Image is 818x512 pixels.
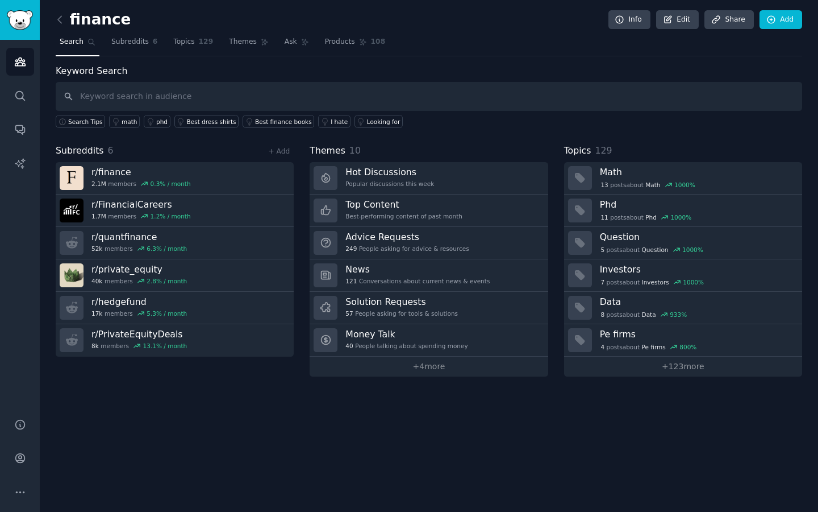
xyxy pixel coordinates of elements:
[91,296,187,308] h3: r/ hedgefund
[91,342,187,350] div: members
[600,328,794,340] h3: Pe firms
[169,33,217,56] a: Topics129
[595,145,612,156] span: 129
[285,37,297,47] span: Ask
[143,342,187,350] div: 13.1 % / month
[56,227,294,259] a: r/quantfinance52kmembers6.3% / month
[683,278,704,286] div: 1000 %
[281,33,313,56] a: Ask
[151,212,191,220] div: 1.2 % / month
[704,10,753,30] a: Share
[151,180,191,188] div: 0.3 % / month
[91,180,191,188] div: members
[91,212,191,220] div: members
[354,115,403,128] a: Looking for
[345,309,353,317] span: 57
[345,342,353,350] span: 40
[564,195,802,227] a: Phd11postsaboutPhd1000%
[564,357,802,377] a: +123more
[153,37,158,47] span: 6
[600,199,794,210] h3: Phd
[56,292,294,324] a: r/hedgefund17kmembers5.3% / month
[91,245,102,253] span: 52k
[600,343,604,351] span: 4
[310,195,548,227] a: Top ContentBest-performing content of past month
[229,37,257,47] span: Themes
[174,115,239,128] a: Best dress shirts
[91,309,102,317] span: 17k
[91,245,187,253] div: members
[173,37,194,47] span: Topics
[759,10,802,30] a: Add
[60,263,84,287] img: private_equity
[345,231,469,243] h3: Advice Requests
[600,263,794,275] h3: Investors
[91,309,187,317] div: members
[144,115,170,128] a: phd
[255,118,312,126] div: Best finance books
[600,213,608,221] span: 11
[656,10,699,30] a: Edit
[60,37,84,47] span: Search
[600,311,604,319] span: 8
[600,277,705,287] div: post s about
[345,277,357,285] span: 121
[91,212,106,220] span: 1.7M
[645,181,660,189] span: Math
[60,166,84,190] img: finance
[670,311,687,319] div: 933 %
[91,180,106,188] span: 2.1M
[56,162,294,195] a: r/finance2.1Mmembers0.3% / month
[91,263,187,275] h3: r/ private_equity
[310,144,345,158] span: Themes
[600,245,704,255] div: post s about
[56,11,131,29] h2: finance
[91,277,102,285] span: 40k
[310,357,548,377] a: +4more
[600,246,604,254] span: 5
[91,342,99,350] span: 8k
[331,118,348,126] div: I hate
[600,231,794,243] h3: Question
[225,33,273,56] a: Themes
[600,166,794,178] h3: Math
[345,199,462,210] h3: Top Content
[122,118,137,126] div: math
[345,245,469,253] div: People asking for advice & resources
[600,342,698,352] div: post s about
[345,277,490,285] div: Conversations about current news & events
[345,342,468,350] div: People talking about spending money
[111,37,149,47] span: Subreddits
[91,166,191,178] h3: r/ finance
[345,263,490,275] h3: News
[600,296,794,308] h3: Data
[310,162,548,195] a: Hot DiscussionsPopular discussions this week
[56,33,99,56] a: Search
[600,181,608,189] span: 13
[156,118,168,126] div: phd
[56,195,294,227] a: r/FinancialCareers1.7Mmembers1.2% / month
[345,296,458,308] h3: Solution Requests
[345,328,468,340] h3: Money Talk
[564,259,802,292] a: Investors7postsaboutInvestors1000%
[318,115,350,128] a: I hate
[674,181,695,189] div: 1000 %
[682,246,703,254] div: 1000 %
[564,292,802,324] a: Data8postsaboutData933%
[608,10,650,30] a: Info
[56,259,294,292] a: r/private_equity40kmembers2.8% / month
[310,227,548,259] a: Advice Requests249People asking for advice & resources
[642,246,669,254] span: Question
[367,118,400,126] div: Looking for
[345,212,462,220] div: Best-performing content of past month
[268,147,290,155] a: + Add
[310,324,548,357] a: Money Talk40People talking about spending money
[349,145,361,156] span: 10
[187,118,236,126] div: Best dress shirts
[60,199,84,222] img: FinancialCareers
[642,278,669,286] span: Investors
[7,10,33,30] img: GummySearch logo
[670,213,691,221] div: 1000 %
[91,199,191,210] h3: r/ FinancialCareers
[325,37,355,47] span: Products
